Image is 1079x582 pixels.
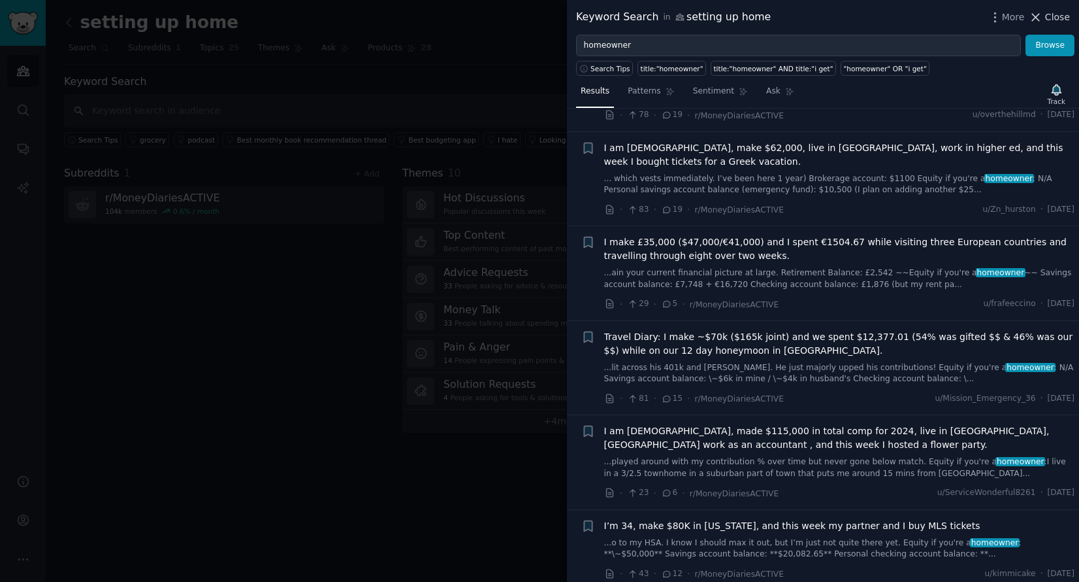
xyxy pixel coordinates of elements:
span: · [620,109,622,122]
a: Patterns [623,81,679,108]
span: r/MoneyDiariesACTIVE [690,300,779,309]
span: u/overthehillmd [973,109,1036,121]
a: Sentiment [688,81,752,108]
span: [DATE] [1048,204,1074,216]
span: homeowner [1005,363,1055,372]
span: 29 [627,298,649,310]
span: [DATE] [1048,109,1074,121]
span: r/MoneyDiariesACTIVE [695,570,784,579]
span: 23 [627,487,649,499]
span: · [654,203,656,216]
button: More [988,10,1025,24]
span: r/MoneyDiariesACTIVE [695,394,784,403]
button: Browse [1025,35,1074,57]
span: Search Tips [590,64,630,73]
span: · [620,203,622,216]
div: title:"homeowner" [641,64,703,73]
a: Results [576,81,614,108]
span: · [620,567,622,581]
span: homeowner [976,268,1025,277]
span: u/frafeeccino [983,298,1035,310]
span: · [682,487,684,500]
a: ...lit across his 401k and [PERSON_NAME]. He just majorly upped his contributions! Equity if you'... [604,362,1075,385]
span: Patterns [628,86,660,97]
div: title:"homeowner" AND title:"i get" [714,64,833,73]
span: · [654,567,656,581]
span: Ask [766,86,781,97]
div: Track [1048,97,1065,106]
button: Track [1043,80,1070,108]
span: · [654,298,656,311]
span: · [1040,568,1043,580]
span: [DATE] [1048,393,1074,405]
span: homeowner [984,174,1034,183]
a: title:"homeowner" [637,61,706,76]
span: 43 [627,568,649,580]
a: Travel Diary: I make ~$70k ($165k joint) and we spent $12,377.01 (54% was gifted $$ & 46% was our... [604,330,1075,358]
span: homeowner [970,538,1020,547]
span: 12 [661,568,683,580]
span: [DATE] [1048,298,1074,310]
div: Keyword Search setting up home [576,9,771,26]
span: [DATE] [1048,487,1074,499]
span: Close [1045,10,1070,24]
span: More [1002,10,1025,24]
span: r/MoneyDiariesACTIVE [690,489,779,498]
span: 19 [661,109,683,121]
div: "homeowner" OR "i get" [843,64,926,73]
span: · [1040,393,1043,405]
a: ...o to my HSA. I know I should max it out, but I’m just not quite there yet. Equity if you're ah... [604,538,1075,560]
span: 78 [627,109,649,121]
span: · [687,109,690,122]
span: · [1040,487,1043,499]
a: I am [DEMOGRAPHIC_DATA], make $62,000, live in [GEOGRAPHIC_DATA], work in higher ed, and this wee... [604,141,1075,169]
span: u/Mission_Emergency_36 [935,393,1035,405]
span: · [687,203,690,216]
span: u/Zn_hurston [982,204,1035,216]
span: 6 [661,487,677,499]
a: I’m 34, make $80K in [US_STATE], and this week my partner and I buy MLS tickets [604,519,980,533]
span: u/kimmicake [985,568,1036,580]
a: I make £35,000 ($47,000/€41,000) and I spent €1504.67 while visiting three European countries and... [604,235,1075,263]
span: · [620,298,622,311]
button: Close [1029,10,1070,24]
a: title:"homeowner" AND title:"i get" [711,61,836,76]
span: · [654,392,656,405]
span: · [1040,204,1043,216]
span: · [620,487,622,500]
span: 5 [661,298,677,310]
span: · [682,298,684,311]
span: in [663,12,670,24]
span: · [620,392,622,405]
span: r/MoneyDiariesACTIVE [695,111,784,120]
a: ...ain your current financial picture at large. Retirement Balance: £2,542 ~~Equity if you're aho... [604,267,1075,290]
span: Sentiment [693,86,734,97]
a: ... which vests immediately. I’ve been here 1 year) Brokerage account: $1100 Equity if you're aho... [604,173,1075,196]
span: · [654,109,656,122]
span: · [687,392,690,405]
span: 15 [661,393,683,405]
input: Try a keyword related to your business [576,35,1021,57]
span: 81 [627,393,649,405]
a: Ask [762,81,799,108]
span: · [654,487,656,500]
span: 83 [627,204,649,216]
button: Search Tips [576,61,633,76]
span: r/MoneyDiariesACTIVE [695,205,784,214]
span: [DATE] [1048,568,1074,580]
span: · [1040,298,1043,310]
span: 19 [661,204,683,216]
span: · [1040,109,1043,121]
span: · [687,567,690,581]
span: homeowner [995,457,1045,466]
a: I am [DEMOGRAPHIC_DATA], made $115,000 in total comp for 2024, live in [GEOGRAPHIC_DATA], [GEOGRA... [604,424,1075,452]
span: u/ServiceWonderful8261 [937,487,1036,499]
a: ...played around with my contribution % over time but never gone below match. Equity if you're ah... [604,456,1075,479]
a: "homeowner" OR "i get" [841,61,929,76]
span: Results [581,86,609,97]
